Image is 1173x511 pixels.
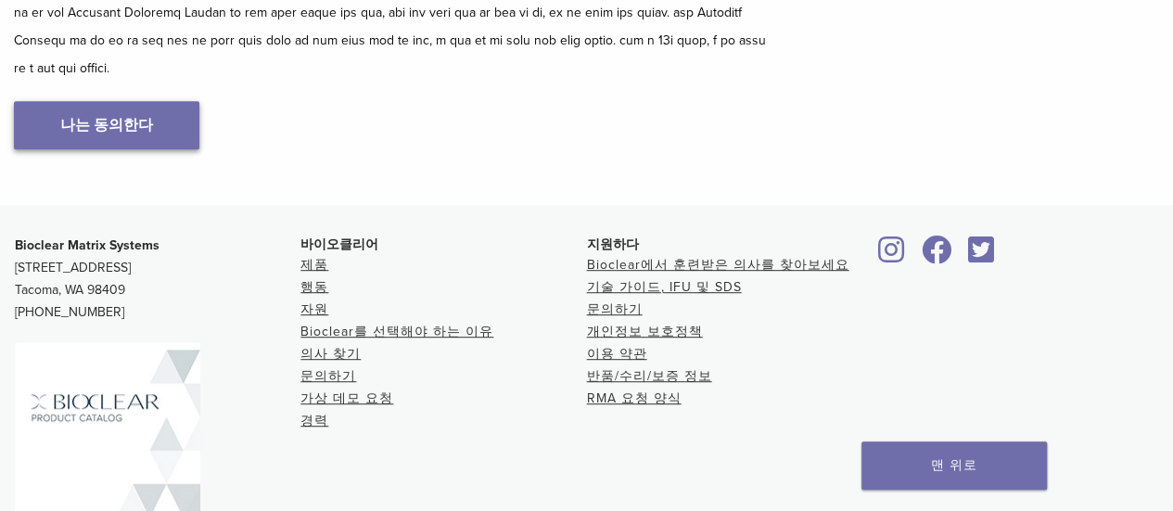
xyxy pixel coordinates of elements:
[587,368,712,384] a: 반품/수리/보증 정보
[587,257,849,273] a: Bioclear에서 훈련받은 의사를 찾아보세요
[15,282,125,298] font: Tacoma, WA 98409
[300,346,361,362] a: 의사 찾기
[587,301,643,317] a: 문의하기
[915,247,958,265] a: 바이오클리어
[300,301,328,317] a: 자원
[60,116,153,134] font: 나는 동의한다
[873,247,912,265] a: 바이오클리어
[962,247,1001,265] a: 바이오클리어
[587,279,742,295] a: 기술 가이드, IFU 및 SDS
[587,390,682,406] a: RMA 요청 양식
[587,346,647,362] a: 이용 약관
[300,368,356,384] a: 문의하기
[15,237,159,253] font: Bioclear Matrix Systems
[587,324,703,339] a: 개인정보 보호정책
[300,236,378,251] font: 바이오클리어
[861,441,1047,490] a: 맨 위로
[587,236,639,251] font: 지원하다
[300,257,328,273] a: 제품
[300,413,328,428] a: 경력
[300,390,393,406] a: 가상 데모 요청
[931,457,977,473] font: 맨 위로
[300,279,328,295] a: 행동
[15,304,124,320] font: [PHONE_NUMBER]
[15,260,131,275] font: [STREET_ADDRESS]
[300,324,493,339] a: Bioclear를 선택해야 하는 이유
[14,101,199,149] a: 나는 동의한다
